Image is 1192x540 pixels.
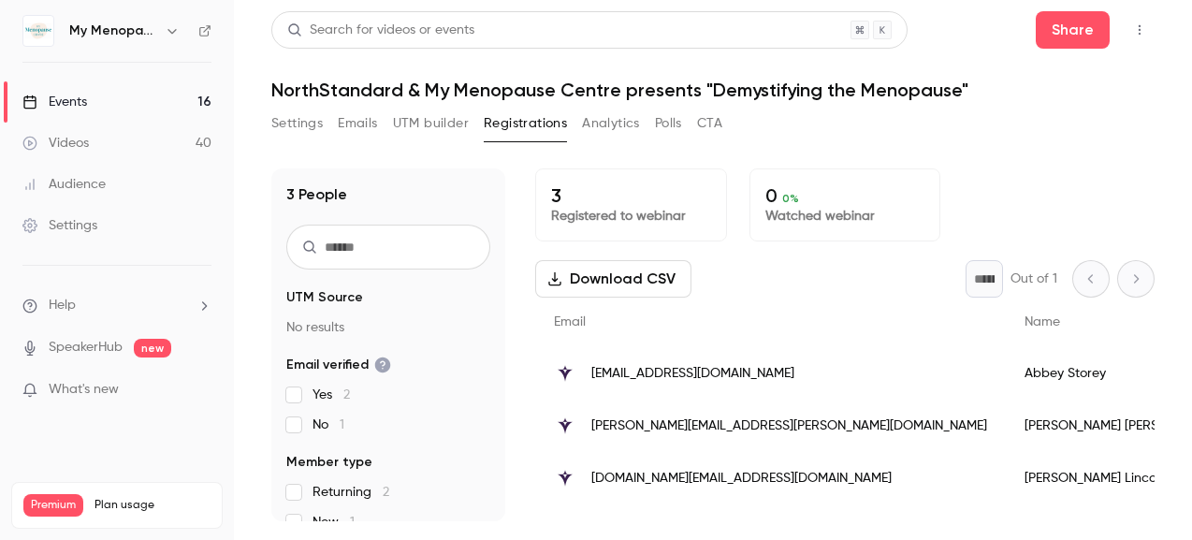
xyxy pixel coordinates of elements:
[554,362,576,385] img: north-standard.com
[782,192,799,205] span: 0 %
[1010,270,1057,288] p: Out of 1
[22,93,87,111] div: Events
[49,380,119,400] span: What's new
[484,109,567,139] button: Registrations
[286,453,372,472] span: Member type
[591,364,794,384] span: [EMAIL_ADDRESS][DOMAIN_NAME]
[22,175,106,194] div: Audience
[313,416,344,434] span: No
[697,109,722,139] button: CTA
[383,486,389,499] span: 2
[49,338,123,358] a: SpeakerHub
[22,134,89,153] div: Videos
[189,382,211,399] iframe: Noticeable Trigger
[134,339,171,358] span: new
[765,207,925,226] p: Watched webinar
[23,16,53,46] img: My Menopause Centre
[765,184,925,207] p: 0
[582,109,640,139] button: Analytics
[350,516,355,529] span: 1
[655,109,682,139] button: Polls
[286,183,347,206] h1: 3 People
[340,418,344,431] span: 1
[343,388,350,401] span: 2
[591,469,892,489] span: [DOMAIN_NAME][EMAIL_ADDRESS][DOMAIN_NAME]
[94,498,211,513] span: Plan usage
[313,386,350,404] span: Yes
[22,296,211,315] li: help-dropdown-opener
[1025,315,1060,328] span: Name
[23,494,83,517] span: Premium
[286,288,363,307] span: UTM Source
[286,318,490,337] p: No results
[338,109,377,139] button: Emails
[271,109,323,139] button: Settings
[49,296,76,315] span: Help
[535,260,691,298] button: Download CSV
[554,467,576,489] img: north-standard.com
[591,416,987,436] span: [PERSON_NAME][EMAIL_ADDRESS][PERSON_NAME][DOMAIN_NAME]
[1036,11,1110,49] button: Share
[271,79,1155,101] h1: NorthStandard & My Menopause Centre presents "Demystifying the Menopause"
[393,109,469,139] button: UTM builder
[551,184,711,207] p: 3
[287,21,474,40] div: Search for videos or events
[554,415,576,437] img: nepia.com
[313,483,389,502] span: Returning
[313,513,355,532] span: New
[551,207,711,226] p: Registered to webinar
[554,315,586,328] span: Email
[69,22,157,40] h6: My Menopause Centre
[286,356,391,374] span: Email verified
[22,216,97,235] div: Settings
